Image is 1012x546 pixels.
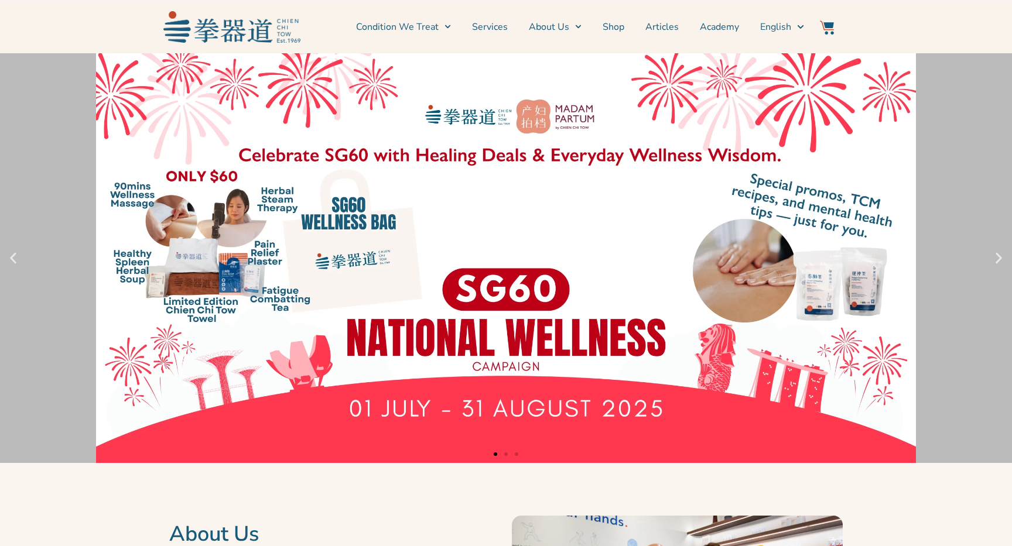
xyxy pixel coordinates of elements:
[820,20,834,35] img: Website Icon-03
[494,452,497,456] span: Go to slide 1
[504,452,508,456] span: Go to slide 2
[306,12,804,42] nav: Menu
[515,452,518,456] span: Go to slide 3
[356,12,451,42] a: Condition We Treat
[700,12,739,42] a: Academy
[645,12,679,42] a: Articles
[603,12,624,42] a: Shop
[472,12,508,42] a: Services
[6,251,20,266] div: Previous slide
[992,251,1006,266] div: Next slide
[529,12,582,42] a: About Us
[760,12,804,42] a: English
[760,20,791,34] span: English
